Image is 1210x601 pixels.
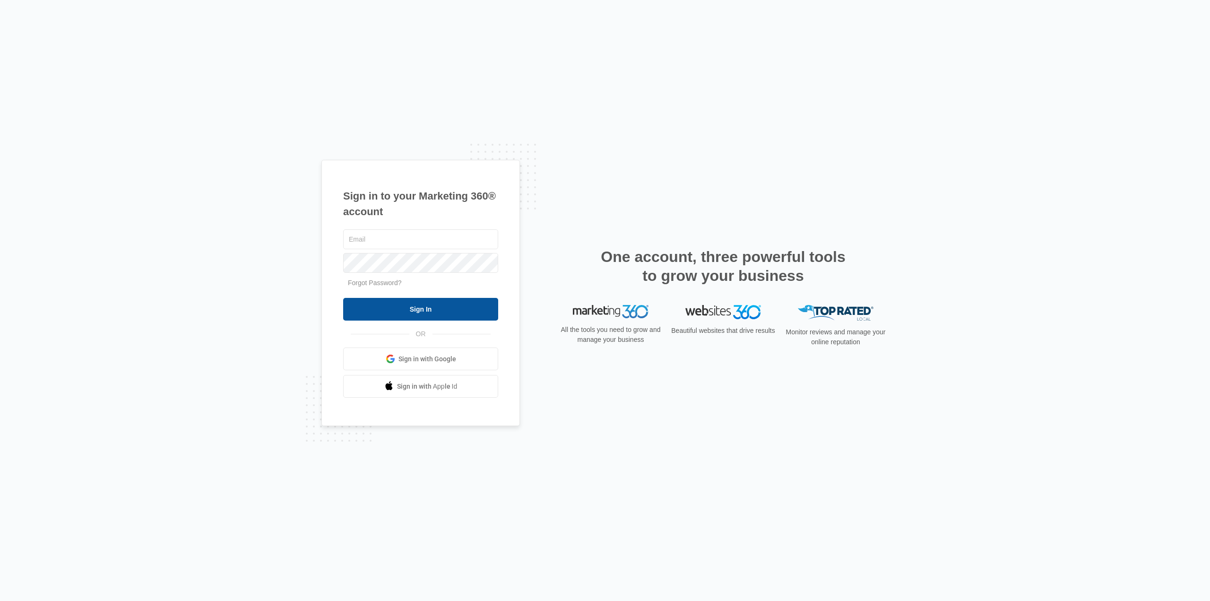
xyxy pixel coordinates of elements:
[343,375,498,398] a: Sign in with Apple Id
[343,348,498,370] a: Sign in with Google
[783,327,889,347] p: Monitor reviews and manage your online reputation
[343,229,498,249] input: Email
[348,279,402,287] a: Forgot Password?
[598,247,848,285] h2: One account, three powerful tools to grow your business
[409,329,432,339] span: OR
[685,305,761,319] img: Websites 360
[573,305,648,318] img: Marketing 360
[558,325,664,345] p: All the tools you need to grow and manage your business
[343,188,498,219] h1: Sign in to your Marketing 360® account
[398,354,456,364] span: Sign in with Google
[343,298,498,321] input: Sign In
[798,305,873,321] img: Top Rated Local
[397,382,458,392] span: Sign in with Apple Id
[670,326,776,336] p: Beautiful websites that drive results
